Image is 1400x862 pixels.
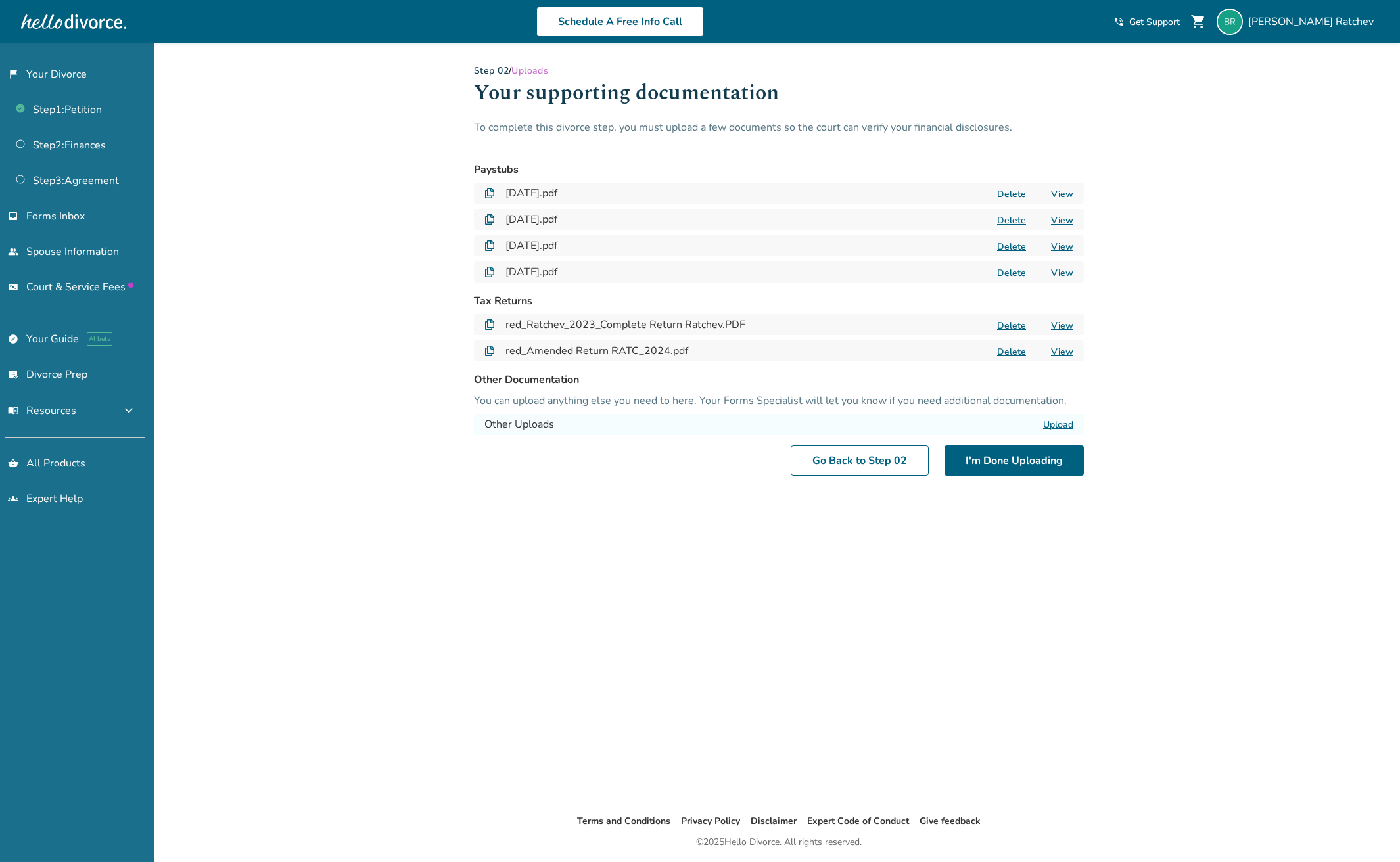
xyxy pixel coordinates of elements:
[8,405,18,416] span: menu_book
[474,120,1084,151] p: To complete this divorce step, you must upload a few documents so the court can verify your finan...
[920,813,981,829] li: Give feedback
[1113,16,1124,27] span: phone_in_talk
[474,372,1084,388] h3: Other Documentation
[511,64,548,77] span: Uploads
[505,185,557,201] h4: [DATE].pdf
[681,815,740,827] a: Privacy Policy
[474,393,1084,409] p: You can upload anything else you need to here. Your Forms Specialist will let you know if you nee...
[1051,346,1073,358] a: View
[696,834,862,850] div: © 2025 Hello Divorce. All rights reserved.
[505,317,745,332] h4: red_Ratchev_2023_Complete Return Ratchev.PDF
[993,266,1030,280] button: Delete
[945,445,1084,476] button: I'm Done Uploading
[505,264,557,280] h4: [DATE].pdf
[87,332,112,346] span: AI beta
[1051,240,1073,253] a: View
[474,64,1084,77] div: /
[993,187,1030,201] button: Delete
[993,319,1030,332] button: Delete
[8,458,18,468] span: shopping_basket
[474,293,1084,309] h3: Tax Returns
[8,211,18,221] span: inbox
[1051,188,1073,200] a: View
[1051,319,1073,332] a: View
[8,403,76,418] span: Resources
[484,417,554,432] h4: Other Uploads
[1334,799,1400,862] iframe: Chat Widget
[484,319,495,330] img: Document
[993,240,1030,254] button: Delete
[1113,16,1180,28] a: phone_in_talkGet Support
[8,282,18,292] span: universal_currency_alt
[1129,16,1180,28] span: Get Support
[8,334,18,344] span: explore
[484,346,495,356] img: Document
[1043,419,1073,431] label: Upload
[807,815,909,827] a: Expert Code of Conduct
[26,209,85,223] span: Forms Inbox
[1190,14,1206,30] span: shopping_cart
[474,77,1084,120] h1: Your supporting documentation
[484,188,495,198] img: Document
[1051,214,1073,227] a: View
[8,369,18,380] span: list_alt_check
[751,813,797,829] li: Disclaimer
[1248,14,1379,29] span: [PERSON_NAME] Ratchev
[1217,9,1243,35] img: br1969.b@gmail.com
[474,162,1084,177] h3: Paystubs
[26,280,133,294] span: Court & Service Fees
[505,238,557,254] h4: [DATE].pdf
[536,7,704,37] a: Schedule A Free Info Call
[505,343,688,359] h4: red_Amended Return RATC_2024.pdf
[791,445,929,476] a: Go Back to Step 02
[577,815,670,827] a: Terms and Conditions
[474,64,509,77] a: Step 02
[505,212,557,227] h4: [DATE].pdf
[121,403,137,419] span: expand_more
[8,69,18,79] span: flag_2
[484,267,495,277] img: Document
[484,214,495,225] img: Document
[8,493,18,504] span: groups
[993,345,1030,359] button: Delete
[993,214,1030,227] button: Delete
[484,240,495,251] img: Document
[8,246,18,257] span: people
[1051,267,1073,279] a: View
